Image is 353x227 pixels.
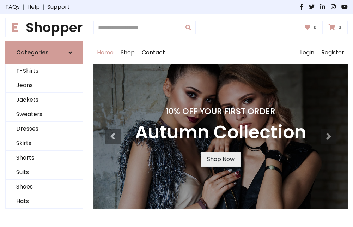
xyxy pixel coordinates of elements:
a: Contact [138,41,169,64]
h1: Shopper [5,20,83,35]
span: | [40,3,47,11]
span: | [20,3,27,11]
a: EShopper [5,20,83,35]
span: E [5,18,24,37]
a: Support [47,3,70,11]
a: Login [297,41,318,64]
h3: Autumn Collection [135,122,306,143]
a: Shoes [6,180,83,194]
a: Home [93,41,117,64]
span: 0 [312,24,318,31]
h6: Categories [16,49,49,56]
a: Shorts [6,151,83,165]
a: Categories [5,41,83,64]
a: Jackets [6,93,83,107]
a: Help [27,3,40,11]
a: T-Shirts [6,64,83,78]
h4: 10% Off Your First Order [135,106,306,116]
a: Register [318,41,348,64]
a: Sweaters [6,107,83,122]
a: Dresses [6,122,83,136]
a: 0 [324,21,348,34]
a: Suits [6,165,83,180]
a: FAQs [5,3,20,11]
a: Shop Now [201,152,241,167]
a: Jeans [6,78,83,93]
a: Shop [117,41,138,64]
a: 0 [300,21,323,34]
a: Hats [6,194,83,209]
a: Skirts [6,136,83,151]
span: 0 [336,24,343,31]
